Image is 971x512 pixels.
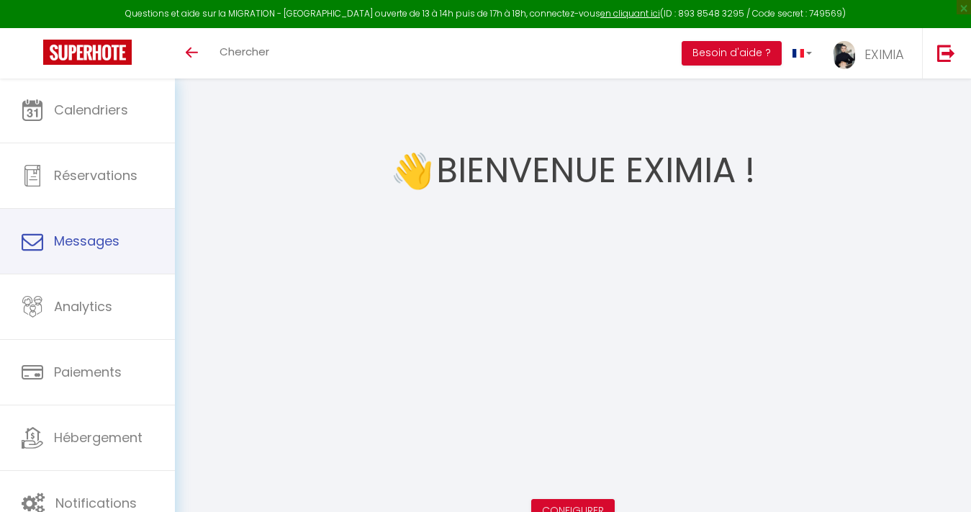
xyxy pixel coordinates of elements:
[391,144,434,198] span: 👋
[54,232,119,250] span: Messages
[54,363,122,381] span: Paiements
[436,127,755,214] h1: Bienvenue EXIMIA !
[55,494,137,512] span: Notifications
[209,28,280,78] a: Chercher
[864,45,904,63] span: EXIMIA
[54,428,143,446] span: Hébergement
[343,214,803,473] iframe: welcome-outil.mov
[54,297,112,315] span: Analytics
[54,166,137,184] span: Réservations
[682,41,782,66] button: Besoin d'aide ?
[937,44,955,62] img: logout
[834,41,855,69] img: ...
[220,44,269,59] span: Chercher
[54,101,128,119] span: Calendriers
[43,40,132,65] img: Super Booking
[600,7,660,19] a: en cliquant ici
[823,28,922,78] a: ... EXIMIA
